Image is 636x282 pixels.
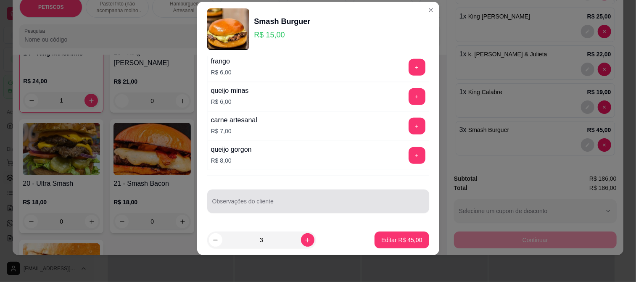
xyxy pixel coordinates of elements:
input: Observações do cliente [212,200,424,209]
p: R$ 8,00 [211,156,252,165]
button: increase-product-quantity [301,233,314,247]
img: product-image [207,8,249,50]
button: add [409,59,425,76]
div: Smash Burguer [254,16,311,27]
p: R$ 6,00 [211,68,232,76]
button: Close [424,3,438,17]
button: add [409,88,425,105]
p: R$ 7,00 [211,127,257,135]
button: add [409,118,425,134]
div: carne artesanal [211,115,257,125]
div: frango [211,56,232,66]
button: add [409,147,425,164]
div: queijo gorgon [211,145,252,155]
div: queijo minas [211,86,249,96]
button: decrease-product-quantity [209,233,222,247]
p: Editar R$ 45,00 [381,236,422,244]
p: R$ 6,00 [211,98,249,106]
button: Editar R$ 45,00 [375,232,429,248]
p: R$ 15,00 [254,29,311,41]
